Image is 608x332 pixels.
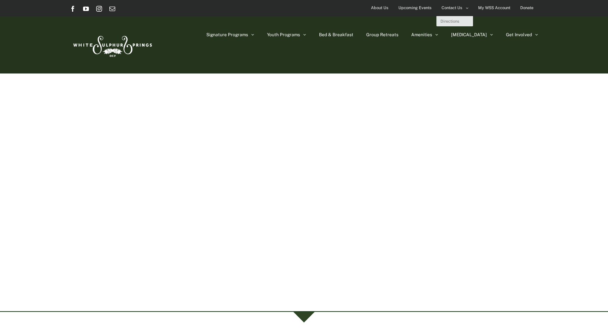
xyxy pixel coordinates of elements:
a: [MEDICAL_DATA] [451,16,493,53]
span: Bed & Breakfast [319,33,353,37]
nav: Main Menu [206,16,538,53]
span: Group Retreats [366,33,398,37]
span: Amenities [411,33,432,37]
span: Signature Programs [206,33,248,37]
a: Directions [437,16,473,26]
span: About Us [371,3,389,13]
a: Email [109,6,115,12]
a: Get Involved [506,16,538,53]
span: Contact Us [442,3,462,13]
span: Youth Programs [267,33,300,37]
span: Directions [440,19,459,23]
a: Bed & Breakfast [319,16,353,53]
a: Group Retreats [366,16,398,53]
span: [MEDICAL_DATA] [451,33,487,37]
span: Donate [520,3,533,13]
span: Get Involved [506,33,532,37]
a: Youth Programs [267,16,306,53]
a: Facebook [70,6,76,12]
span: My WSS Account [478,3,510,13]
img: White Sulphur Springs Logo [70,28,154,62]
a: YouTube [83,6,89,12]
span: Upcoming Events [398,3,432,13]
a: Signature Programs [206,16,254,53]
a: Amenities [411,16,438,53]
a: Instagram [96,6,102,12]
